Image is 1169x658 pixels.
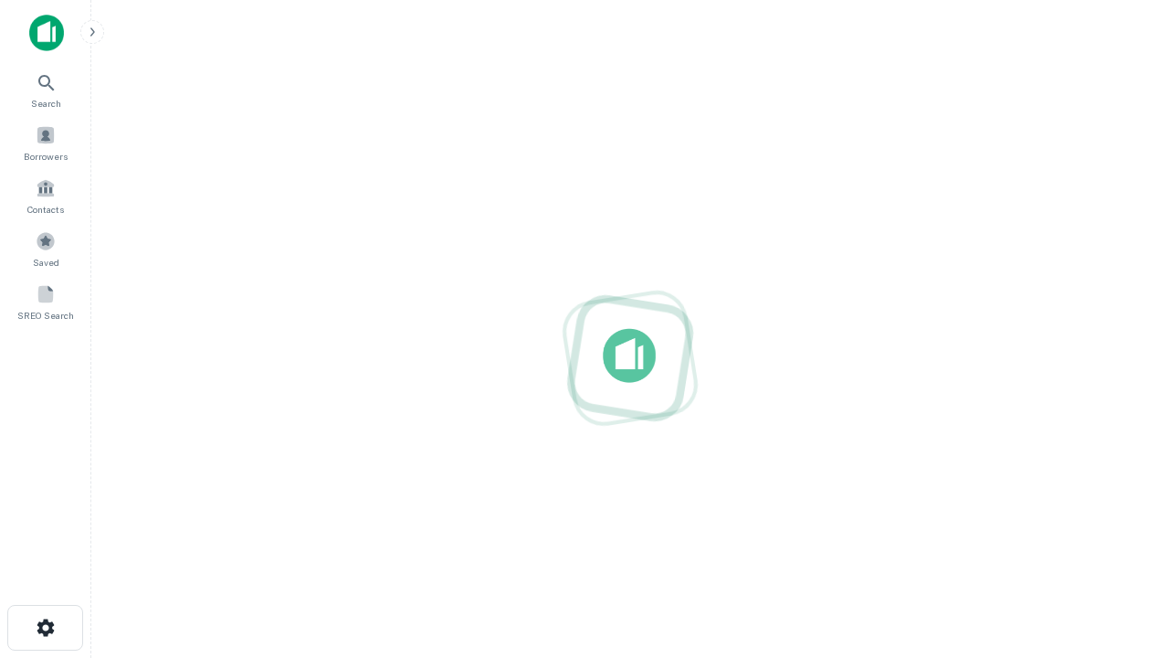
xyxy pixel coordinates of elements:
a: Search [5,65,86,114]
span: Search [31,96,61,111]
span: SREO Search [17,308,74,323]
a: Borrowers [5,118,86,167]
iframe: Chat Widget [1078,512,1169,600]
a: Contacts [5,171,86,220]
img: capitalize-icon.png [29,15,64,51]
span: Borrowers [24,149,68,164]
a: Saved [5,224,86,273]
span: Contacts [27,202,64,217]
a: SREO Search [5,277,86,326]
span: Saved [33,255,59,270]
